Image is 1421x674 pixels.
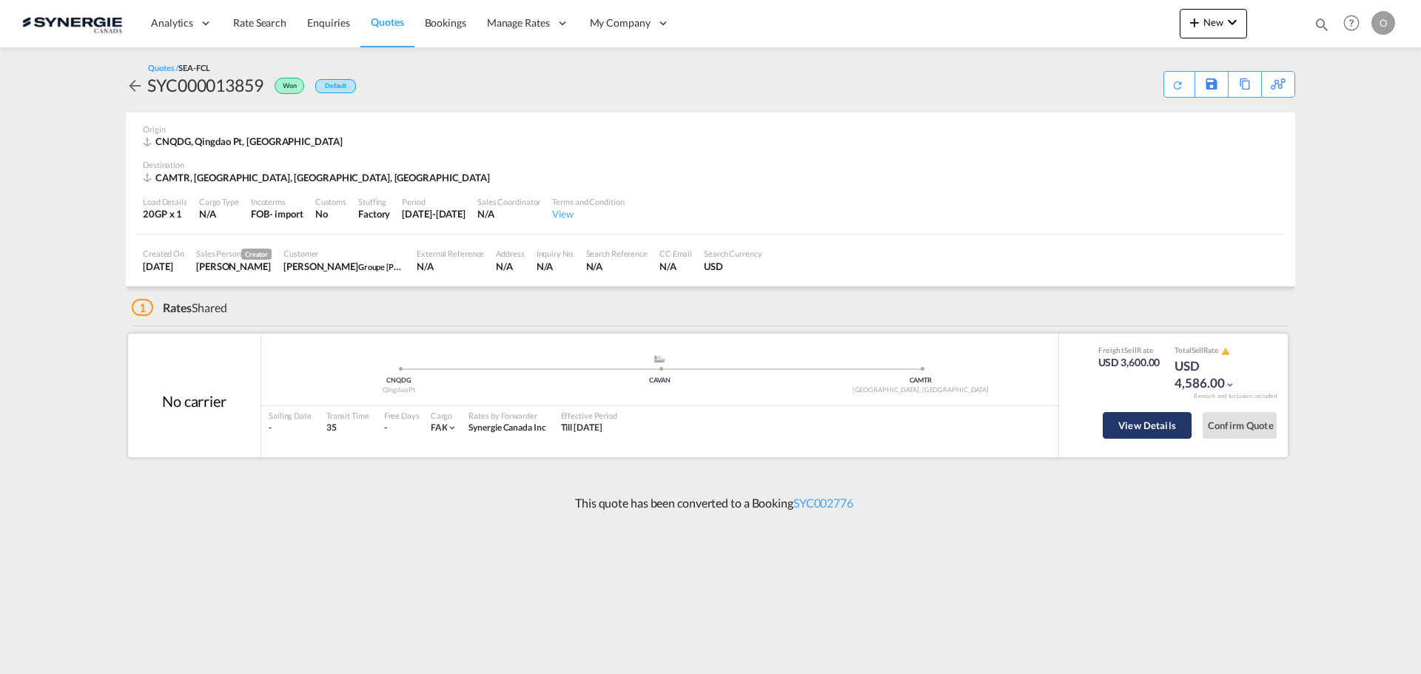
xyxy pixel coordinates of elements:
div: 35 [326,422,369,434]
div: icon-magnify [1314,16,1330,38]
div: CAMTR [790,376,1051,385]
span: Synergie Canada Inc [468,422,545,433]
span: Sell [1124,346,1137,354]
span: SEA-FCL [178,63,209,73]
div: Remark and Inclusion included [1183,392,1288,400]
span: 1 [132,299,153,316]
div: Qingdao Pt [269,385,529,395]
div: N/A [199,207,239,220]
div: Search Currency [704,248,762,259]
a: SYC002776 [793,496,853,510]
md-icon: icon-alert [1221,347,1230,356]
md-icon: icon-plus 400-fg [1186,13,1203,31]
div: Search Reference [586,248,648,259]
div: Customs [315,196,346,207]
div: N/A [659,260,692,273]
div: Synergie Canada Inc [468,422,545,434]
div: CNQDG, Qingdao Pt, Asia Pacific [143,135,346,148]
button: View Details [1103,412,1192,439]
span: Analytics [151,16,193,30]
div: CAVAN [529,376,790,385]
div: Free Days [384,410,420,421]
div: Address [496,248,524,259]
md-icon: icon-chevron-down [447,422,457,433]
span: FAK [431,422,448,433]
span: Quotes [371,16,403,28]
span: Help [1339,10,1364,36]
div: Default [315,79,356,93]
span: Rate Search [233,16,286,29]
div: N/A [537,260,574,273]
div: Sailing Date [269,410,312,421]
div: Cargo Type [199,196,239,207]
div: Shared [132,300,227,316]
span: Rates [163,300,192,314]
div: Transit Time [326,410,369,421]
div: O [1371,11,1395,35]
img: 1f56c880d42311ef80fc7dca854c8e59.png [22,7,122,40]
div: Cargo [431,410,458,421]
div: Quote PDF is not available at this time [1172,72,1187,91]
div: Pablo Gomez Saldarriaga [196,260,272,273]
div: 14 Aug 2025 [402,207,466,220]
div: Factory Stuffing [358,207,390,220]
div: N/A [417,260,484,273]
div: icon-arrow-left [126,73,147,97]
div: Inquiry No. [537,248,574,259]
md-icon: icon-magnify [1314,16,1330,33]
div: [GEOGRAPHIC_DATA], [GEOGRAPHIC_DATA] [790,385,1051,395]
span: Sell [1192,346,1203,354]
div: - [384,422,387,434]
div: Freight Rate [1098,345,1160,355]
div: View [552,207,624,220]
div: Stuffing [358,196,390,207]
div: 20GP x 1 [143,207,187,220]
span: New [1186,16,1241,28]
div: Origin [143,124,1278,135]
div: Sales Person [196,248,272,260]
span: Creator [241,249,272,260]
md-icon: icon-refresh [1169,76,1186,93]
div: - [269,422,312,434]
div: Save As Template [1195,72,1228,97]
div: USD 3,600.00 [1098,355,1160,370]
div: Till 04 Sep 2025 [561,422,602,434]
div: Quotes /SEA-FCL [148,62,210,73]
div: Effective Period [561,410,617,421]
div: No [315,207,346,220]
button: icon-plus 400-fgNewicon-chevron-down [1180,9,1247,38]
div: FOB [251,207,269,220]
div: 6 Aug 2025 [143,260,184,273]
button: icon-alert [1220,346,1230,357]
div: Created On [143,248,184,259]
div: N/A [496,260,524,273]
span: Groupe [PERSON_NAME] construction [358,260,494,272]
span: Enquiries [307,16,350,29]
md-icon: icon-chevron-down [1223,13,1241,31]
md-icon: icon-arrow-left [126,77,144,95]
div: No carrier [162,391,226,411]
div: Incoterms [251,196,303,207]
div: USD 4,586.00 [1175,357,1249,393]
div: USD [704,260,762,273]
div: GUILLAUME PELLETIER [283,260,405,273]
div: Customer [283,248,405,259]
div: Won [263,73,308,97]
div: Period [402,196,466,207]
div: CAMTR, Montreal, QC, Americas [143,171,494,184]
div: N/A [477,207,540,220]
div: N/A [586,260,648,273]
md-icon: icon-chevron-down [1225,380,1235,390]
div: Rates by Forwarder [468,410,545,421]
div: Total Rate [1175,345,1249,357]
span: CNQDG, Qingdao Pt, [GEOGRAPHIC_DATA] [155,135,342,147]
span: Bookings [425,16,466,29]
span: Manage Rates [487,16,550,30]
div: CC Email [659,248,692,259]
span: Till [DATE] [561,422,602,433]
div: Destination [143,159,1278,170]
span: My Company [590,16,651,30]
div: CNQDG [269,376,529,385]
div: Load Details [143,196,187,207]
div: SYC000013859 [147,73,263,97]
